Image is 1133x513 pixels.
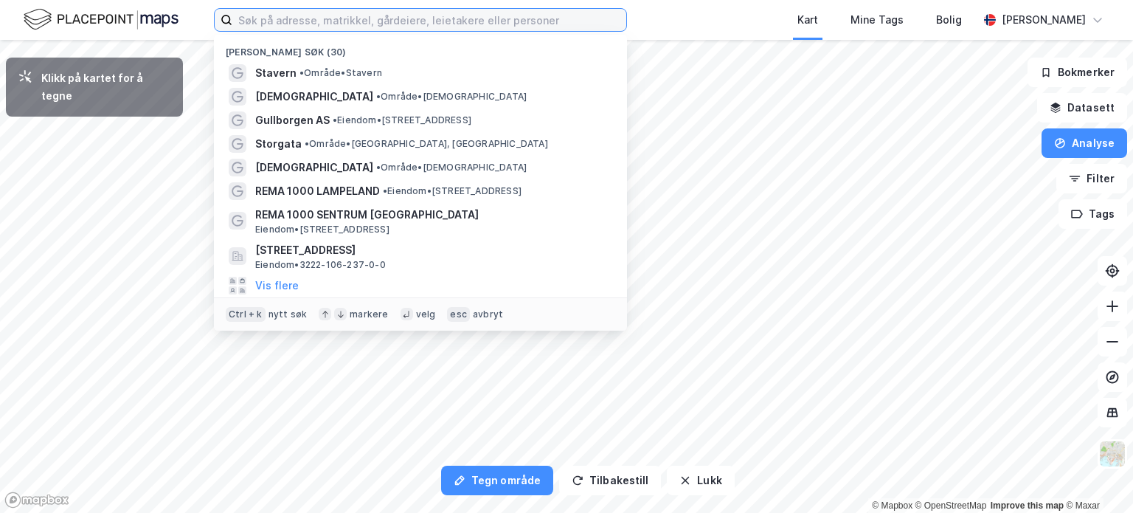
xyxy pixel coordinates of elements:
span: • [376,162,381,173]
div: velg [416,309,436,320]
span: Gullborgen AS [255,111,330,129]
span: Område • Stavern [299,67,382,79]
div: Kart [797,11,818,29]
span: • [383,185,387,196]
div: Bolig [936,11,962,29]
div: [PERSON_NAME] søk (30) [214,35,627,61]
span: Eiendom • [STREET_ADDRESS] [255,224,389,235]
img: logo.f888ab2527a4732fd821a326f86c7f29.svg [24,7,179,32]
button: Bokmerker [1028,58,1127,87]
button: Vis flere [255,277,299,295]
span: [DEMOGRAPHIC_DATA] [255,88,373,106]
button: Filter [1056,164,1127,193]
a: OpenStreetMap [915,500,987,511]
span: REMA 1000 LAMPELAND [255,182,380,200]
div: markere [350,309,388,320]
div: Klikk på kartet for å tegne [41,69,171,105]
span: Stavern [255,64,297,82]
span: Område • [DEMOGRAPHIC_DATA] [376,91,527,103]
span: • [333,114,337,125]
span: • [299,67,304,78]
span: • [376,91,381,102]
button: Tegn område [441,466,553,495]
img: Z [1098,440,1126,468]
a: Mapbox homepage [4,492,69,509]
span: REMA 1000 SENTRUM [GEOGRAPHIC_DATA] [255,206,609,224]
div: [PERSON_NAME] [1002,11,1086,29]
button: Lukk [667,466,734,495]
button: Analyse [1042,128,1127,158]
button: Tags [1058,199,1127,229]
span: Eiendom • [STREET_ADDRESS] [383,185,522,197]
div: nytt søk [268,309,308,320]
div: esc [447,307,470,322]
div: avbryt [473,309,503,320]
span: • [305,138,309,149]
span: Eiendom • 3222-106-237-0-0 [255,259,386,271]
div: Ctrl + k [226,307,266,322]
button: Datasett [1037,93,1127,123]
input: Søk på adresse, matrikkel, gårdeiere, leietakere eller personer [232,9,626,31]
a: Mapbox [872,500,912,511]
span: [STREET_ADDRESS] [255,241,609,259]
span: [DEMOGRAPHIC_DATA] [255,159,373,176]
button: Tilbakestill [559,466,661,495]
span: Storgata [255,135,302,153]
a: Improve this map [991,500,1064,511]
span: Område • [GEOGRAPHIC_DATA], [GEOGRAPHIC_DATA] [305,138,548,150]
span: Eiendom • [STREET_ADDRESS] [333,114,471,126]
span: Område • [DEMOGRAPHIC_DATA] [376,162,527,173]
div: Kontrollprogram for chat [1059,442,1133,513]
div: Mine Tags [850,11,904,29]
iframe: Chat Widget [1059,442,1133,513]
